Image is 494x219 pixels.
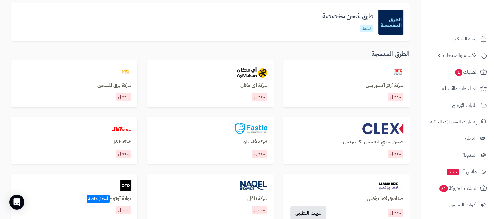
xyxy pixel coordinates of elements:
img: barq [120,67,131,78]
span: طلبات الإرجاع [452,101,477,110]
h3: شحن سيتي ليميتس اكسبريس [289,139,403,145]
a: fastloشركة فاستلومعطل [147,117,273,164]
a: طرق شحن مخصصةنشط [317,13,378,32]
h3: شركة j&t [17,139,131,145]
img: llamabox [374,180,403,191]
h3: شركة أرتز اكسبريس [289,83,403,89]
a: لوحة التحكم [425,31,490,46]
p: معطل [116,93,131,101]
a: llamabox [289,180,403,191]
span: السلات المتروكة [439,184,477,193]
div: Open Intercom Messenger [9,195,24,210]
a: barqشركة برق للشحنمعطل [11,60,137,108]
a: إشعارات التحويلات البنكية [425,114,490,129]
a: المدونة [425,148,490,163]
p: معطل [252,93,267,101]
span: المدونة [463,151,477,159]
h3: طرق شحن مخصصة [317,13,378,20]
span: الأقسام والمنتجات [443,51,477,60]
span: المراجعات والأسئلة [442,84,477,93]
span: وآتس آب [447,167,477,176]
a: العملاء [425,131,490,146]
img: fastlo [235,123,267,134]
span: إشعارات التحويلات البنكية [430,117,477,126]
img: logo-2.png [452,8,488,21]
h3: شركة أي مكان [153,83,267,89]
a: artzexpressشركة أرتز اكسبريسمعطل [283,60,410,108]
h3: شركة برق للشحن [17,83,131,89]
p: معطل [116,206,131,214]
a: أدوات التسويق [425,197,490,212]
h3: شركة ناقل [153,196,267,202]
p: معطل [388,150,403,158]
img: aymakan [237,67,267,78]
a: السلات المتروكة31 [425,181,490,196]
a: صناديق لاما بوكس [289,196,403,202]
span: 1 [455,69,463,76]
p: معطل [116,150,131,158]
a: معطل [388,209,403,217]
p: معطل [388,93,403,101]
a: aymakanشركة أي مكانمعطل [147,60,273,108]
a: الطلبات1 [425,65,490,80]
a: طلبات الإرجاع [425,98,490,113]
span: جديد [447,169,459,175]
span: أسعار خاصة [87,195,110,203]
img: jt [111,123,131,134]
h3: شركة فاستلو [153,139,267,145]
a: وآتس آبجديد [425,164,490,179]
p: معطل [252,150,267,158]
a: clexشحن سيتي ليميتس اكسبريسمعطل [283,117,410,164]
span: أدوات التسويق [449,201,477,209]
a: المراجعات والأسئلة [425,81,490,96]
p: نشط [360,25,373,32]
p: معطل [252,206,267,214]
img: artzexpress [392,67,403,78]
img: clex [362,123,403,134]
h3: بوابة أوتو - [17,196,131,202]
span: لوحة التحكم [454,34,477,43]
span: الطلبات [454,68,477,76]
span: 31 [439,185,448,192]
img: naqel [239,180,267,191]
h3: الطرق المدمجة [11,50,410,58]
img: oto [120,180,132,191]
a: jtشركة j&tمعطل [11,117,137,164]
span: العملاء [464,134,477,143]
